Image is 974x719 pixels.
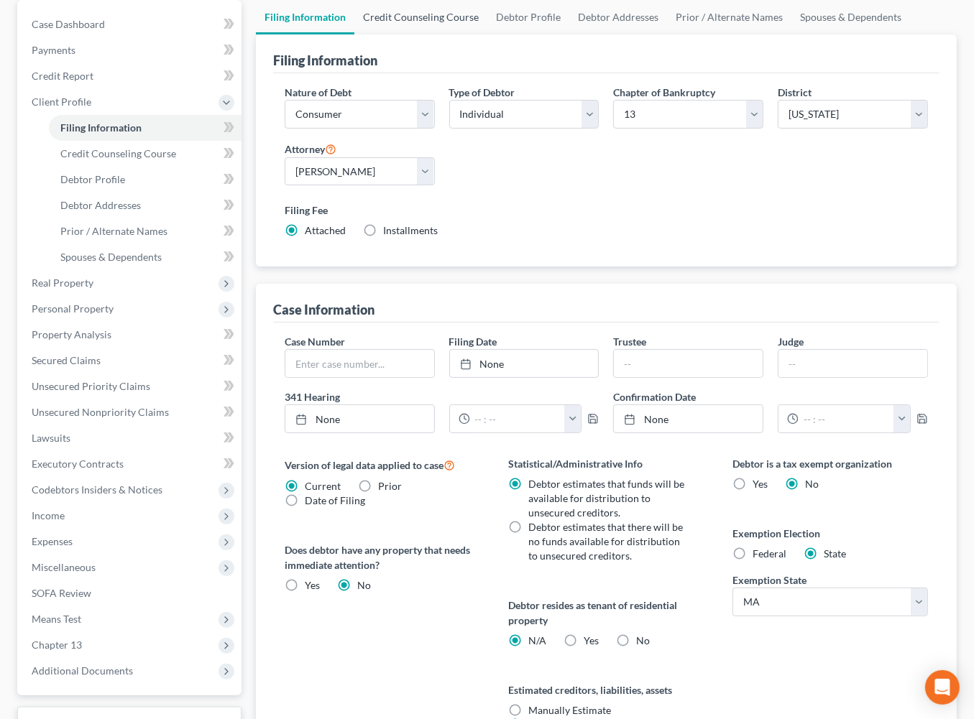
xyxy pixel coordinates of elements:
span: Current [305,480,341,492]
label: Filing Fee [285,203,928,218]
input: -- : -- [470,405,566,432]
input: -- [778,350,927,377]
a: Lawsuits [20,425,242,451]
span: Debtor Profile [60,173,125,185]
a: Unsecured Priority Claims [20,374,242,399]
span: Property Analysis [32,328,111,340]
a: Credit Report [20,63,242,89]
span: Credit Report [32,70,93,82]
span: Manually Estimate [528,704,611,716]
label: Exemption Election [732,526,928,541]
span: Case Dashboard [32,18,105,30]
label: Type of Debtor [449,85,515,100]
label: Chapter of Bankruptcy [613,85,715,100]
label: Nature of Debt [285,85,352,100]
span: State [824,547,846,560]
span: Real Property [32,277,93,289]
label: Debtor resides as tenant of residential property [508,598,704,628]
input: -- : -- [799,405,894,432]
span: Codebtors Insiders & Notices [32,483,162,496]
span: Means Test [32,613,81,625]
a: Debtor Profile [49,167,242,192]
a: Case Dashboard [20,11,242,37]
div: Open Intercom Messenger [925,670,960,705]
span: No [636,634,650,646]
a: Credit Counseling Course [49,141,242,167]
span: Yes [305,579,320,591]
a: None [450,350,599,377]
div: Case Information [273,301,375,318]
label: District [778,85,812,100]
span: SOFA Review [32,587,91,599]
label: Case Number [285,334,345,349]
span: Installments [383,224,438,236]
a: Secured Claims [20,348,242,374]
span: Debtor Addresses [60,199,141,211]
span: No [805,478,819,490]
span: Date of Filing [305,494,365,506]
span: Spouses & Dependents [60,251,162,263]
a: Executory Contracts [20,451,242,477]
span: Credit Counseling Course [60,147,176,159]
span: Prior [378,480,402,492]
label: Confirmation Date [606,389,935,404]
a: None [614,405,763,432]
span: N/A [528,634,546,646]
label: Statistical/Administrative Info [508,456,704,471]
label: 341 Hearing [277,389,607,404]
a: Debtor Addresses [49,192,242,218]
label: Trustee [613,334,646,349]
label: Filing Date [449,334,497,349]
label: Exemption State [732,572,807,588]
a: Property Analysis [20,322,242,348]
span: Client Profile [32,96,91,108]
label: Judge [778,334,804,349]
span: Chapter 13 [32,639,82,651]
span: Payments [32,44,75,56]
span: Expenses [32,535,73,547]
span: Prior / Alternate Names [60,225,167,237]
input: -- [614,350,763,377]
span: Secured Claims [32,354,101,366]
span: No [357,579,371,591]
span: Attached [305,224,346,236]
label: Version of legal data applied to case [285,456,480,473]
span: Executory Contracts [32,458,124,470]
a: Filing Information [49,115,242,141]
div: Filing Information [273,52,377,69]
span: Miscellaneous [32,561,96,573]
input: Enter case number... [285,350,434,377]
span: Additional Documents [32,664,133,677]
span: Personal Property [32,302,114,315]
label: Debtor is a tax exempt organization [732,456,928,471]
label: Estimated creditors, liabilities, assets [508,682,704,697]
span: Yes [753,478,768,490]
span: Filing Information [60,121,142,134]
span: Income [32,509,65,521]
span: Lawsuits [32,432,70,444]
a: Spouses & Dependents [49,244,242,270]
span: Unsecured Nonpriority Claims [32,406,169,418]
span: Unsecured Priority Claims [32,380,150,392]
a: SOFA Review [20,580,242,606]
a: None [285,405,434,432]
span: Debtor estimates that funds will be available for distribution to unsecured creditors. [528,478,684,519]
a: Prior / Alternate Names [49,218,242,244]
span: Yes [584,634,599,646]
a: Payments [20,37,242,63]
label: Does debtor have any property that needs immediate attention? [285,542,480,572]
a: Unsecured Nonpriority Claims [20,399,242,425]
label: Attorney [285,140,336,157]
span: Debtor estimates that there will be no funds available for distribution to unsecured creditors. [528,521,683,562]
span: Federal [753,547,786,560]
